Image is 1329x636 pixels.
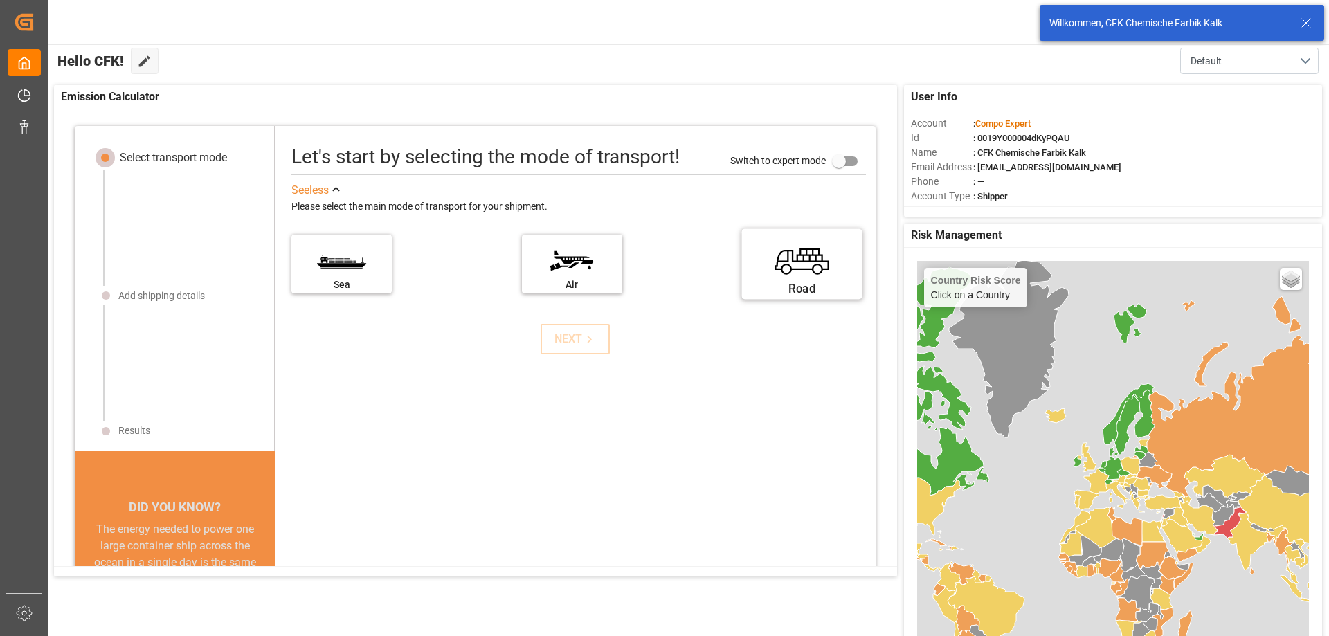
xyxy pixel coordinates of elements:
span: Hello CFK! [57,48,124,74]
h4: Country Risk Score [931,275,1021,286]
div: Click on a Country [931,275,1021,300]
div: Air [529,278,615,292]
span: Phone [911,174,973,189]
span: Email Address [911,160,973,174]
div: DID YOU KNOW? [75,492,275,521]
span: Name [911,145,973,160]
span: Risk Management [911,227,1002,244]
span: : 0019Y000004dKyPQAU [973,133,1070,143]
span: Switch to expert mode [730,154,826,165]
span: : [EMAIL_ADDRESS][DOMAIN_NAME] [973,162,1121,172]
div: NEXT [554,331,597,347]
button: NEXT [541,324,610,354]
div: Results [118,424,150,438]
div: Let's start by selecting the mode of transport! [291,143,680,172]
span: : [973,118,1031,129]
span: Id [911,131,973,145]
button: open menu [1180,48,1319,74]
span: Account [911,116,973,131]
div: Select transport mode [120,149,227,166]
span: Compo Expert [975,118,1031,129]
div: Sea [298,278,385,292]
div: Please select the main mode of transport for your shipment. [291,199,866,215]
span: : CFK Chemische Farbik Kalk [973,147,1086,158]
span: Emission Calculator [61,89,159,105]
div: Willkommen, CFK Chemische Farbik Kalk [1049,16,1287,30]
div: See less [291,182,329,199]
div: Road [750,280,854,298]
div: The energy needed to power one large container ship across the ocean in a single day is the same ... [91,521,258,621]
span: Default [1191,54,1222,69]
span: : Shipper [973,191,1008,201]
a: Layers [1280,268,1302,290]
div: Add shipping details [118,289,205,303]
span: User Info [911,89,957,105]
span: : — [973,176,984,187]
span: Account Type [911,189,973,203]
